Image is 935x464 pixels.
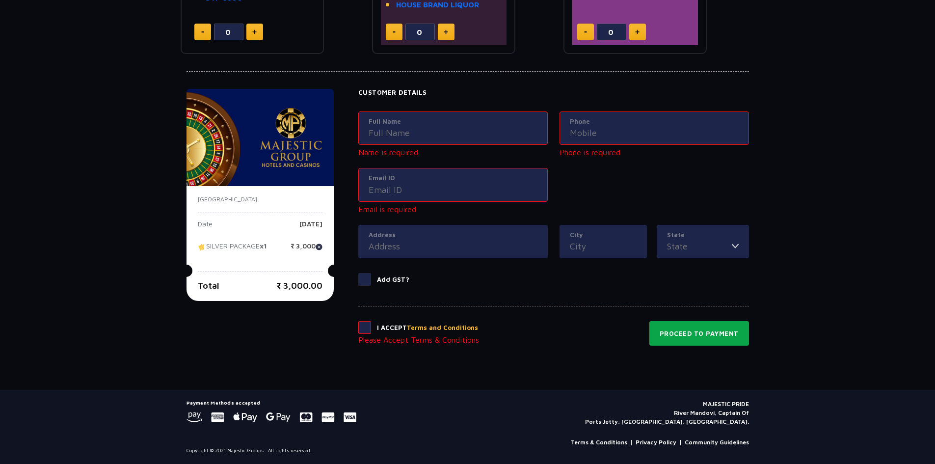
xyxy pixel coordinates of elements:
img: minus [393,31,396,33]
p: ₹ 3,000.00 [276,279,322,292]
p: Please Accept Terms & Conditions [358,334,479,346]
input: Email ID [369,183,537,196]
p: ₹ 3,000 [291,243,322,257]
h4: Customer Details [358,89,749,97]
p: Name is required [358,146,548,158]
p: Copyright © 2021 Majestic Groups . All rights reserved. [187,447,312,454]
img: majesticPride-banner [187,89,334,186]
label: State [667,230,739,240]
img: minus [584,31,587,33]
a: Community Guidelines [685,438,749,447]
label: City [570,230,637,240]
button: Proceed to Payment [649,321,749,346]
a: Privacy Policy [636,438,676,447]
a: Terms & Conditions [571,438,627,447]
h5: Payment Methods accepted [187,400,356,406]
p: Total [198,279,219,292]
label: Email ID [369,173,537,183]
img: plus [444,29,448,34]
p: Phone is required [560,146,749,158]
input: Mobile [570,126,739,139]
p: I Accept [377,323,478,333]
input: State [667,240,732,253]
p: Email is required [358,203,548,215]
label: Phone [570,117,739,127]
img: plus [635,29,640,34]
img: toggler icon [732,240,739,253]
p: [DATE] [299,220,322,235]
label: Address [369,230,537,240]
p: [GEOGRAPHIC_DATA] [198,195,322,204]
p: Date [198,220,213,235]
input: Full Name [369,126,537,139]
p: Add GST? [377,275,409,285]
button: Terms and Conditions [407,323,478,333]
label: Full Name [369,117,537,127]
img: plus [252,29,257,34]
p: SILVER PACKAGE [198,243,267,257]
input: City [570,240,637,253]
img: minus [201,31,204,33]
input: Address [369,240,537,253]
strong: x1 [260,242,267,250]
p: MAJESTIC PRIDE River Mandovi, Captain Of Ports Jetty, [GEOGRAPHIC_DATA], [GEOGRAPHIC_DATA]. [585,400,749,426]
img: tikcet [198,243,206,251]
